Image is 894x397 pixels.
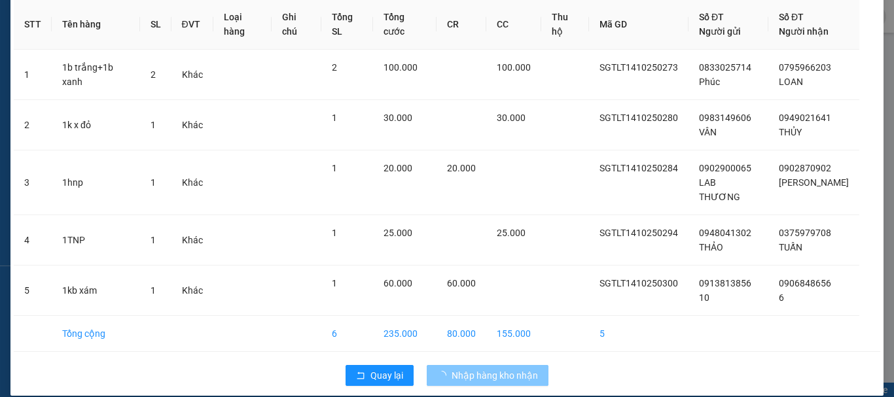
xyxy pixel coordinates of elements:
span: 25.000 [497,228,526,238]
td: 1hnp [52,150,140,215]
span: 0906848656 [779,278,831,288]
td: Khác [171,50,213,100]
span: 1 [151,177,156,188]
span: SGTLT1410250273 [599,62,678,73]
span: Người gửi [699,26,741,37]
span: 25.000 [384,228,412,238]
span: Người nhận [779,26,829,37]
td: 5 [14,266,52,316]
span: 1 [151,120,156,130]
span: Quay lại [370,368,403,383]
span: rollback [356,371,365,381]
td: 80.000 [437,316,486,352]
span: 0949021641 [779,112,831,123]
td: 235.000 [373,316,436,352]
td: 1kb xám [52,266,140,316]
button: Nhập hàng kho nhận [427,365,548,386]
td: Khác [171,266,213,316]
span: LOAN [779,77,803,87]
span: Nhập hàng kho nhận [452,368,538,383]
span: 0795966203 [779,62,831,73]
td: Tổng cộng [52,316,140,352]
span: 0833025714 [699,62,751,73]
td: 1 [14,50,52,100]
span: THỦY [779,127,802,137]
span: 0913813856 [699,278,751,288]
span: 20.000 [447,163,476,173]
span: VÂN [699,127,717,137]
span: 30.000 [497,112,526,123]
span: 2 [151,69,156,80]
span: 60.000 [447,278,476,288]
span: 2 [332,62,337,73]
span: LAB THƯƠNG [699,177,740,202]
span: 0902870902 [779,163,831,173]
span: 1 [332,163,337,173]
td: 1b trắng+1b xanh [52,50,140,100]
td: 4 [14,215,52,266]
span: 10 [699,292,709,303]
span: SGTLT1410250300 [599,278,678,288]
td: 1TNP [52,215,140,266]
span: 0983149606 [699,112,751,123]
span: Số ĐT [779,12,804,22]
td: Khác [171,150,213,215]
td: 5 [589,316,688,352]
span: 20.000 [384,163,412,173]
span: 1 [332,228,337,238]
span: loading [437,371,452,380]
span: SGTLT1410250284 [599,163,678,173]
span: 0902900065 [699,163,751,173]
span: 100.000 [497,62,531,73]
span: THẢO [699,242,723,252]
span: 1 [332,278,337,288]
td: 2 [14,100,52,150]
span: 1 [332,112,337,123]
span: 1 [151,285,156,296]
span: TUẤN [779,242,802,252]
td: 3 [14,150,52,215]
span: 0375979708 [779,228,831,238]
span: SGTLT1410250280 [599,112,678,123]
td: 155.000 [486,316,541,352]
td: Khác [171,100,213,150]
span: 1 [151,235,156,245]
span: 100.000 [384,62,418,73]
span: 6 [779,292,784,303]
span: 30.000 [384,112,412,123]
td: 1k x đỏ [52,100,140,150]
span: 0948041302 [699,228,751,238]
span: Phúc [699,77,720,87]
span: [PERSON_NAME] [779,177,849,188]
button: rollbackQuay lại [346,365,414,386]
span: 60.000 [384,278,412,288]
td: Khác [171,215,213,266]
span: SGTLT1410250294 [599,228,678,238]
td: 6 [321,316,374,352]
span: Số ĐT [699,12,724,22]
